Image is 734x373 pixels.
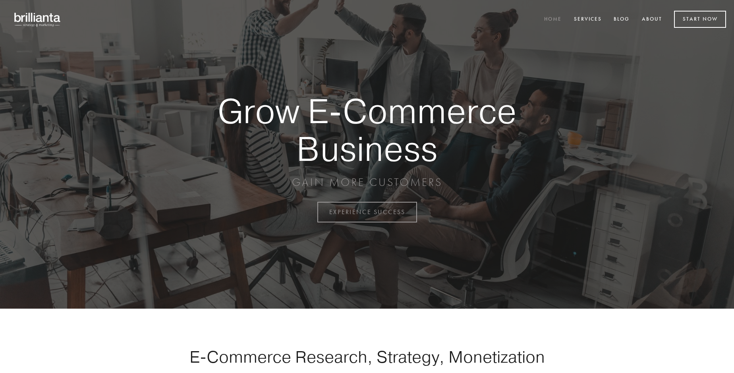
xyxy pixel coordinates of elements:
a: Home [539,13,567,26]
h1: E-Commerce Research, Strategy, Monetization [164,347,570,367]
a: Blog [608,13,635,26]
a: Services [569,13,607,26]
a: Start Now [674,11,726,28]
a: EXPERIENCE SUCCESS [317,202,417,222]
img: brillianta - research, strategy, marketing [8,8,68,31]
a: About [637,13,667,26]
p: GAIN MORE CUSTOMERS [190,175,544,189]
strong: Grow E-Commerce Business [190,92,544,167]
